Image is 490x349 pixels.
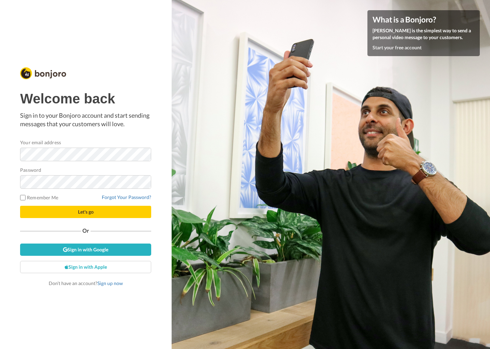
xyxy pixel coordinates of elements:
a: Sign in with Apple [20,261,151,273]
a: Start your free account [373,45,422,50]
a: Sign in with Google [20,244,151,256]
a: Sign up now [97,280,123,286]
button: Let's go [20,206,151,218]
label: Your email address [20,139,61,146]
h1: Welcome back [20,91,151,106]
label: Password [20,166,41,173]
span: Let's go [78,209,94,215]
p: Sign in to your Bonjoro account and start sending messages that your customers will love. [20,111,151,129]
span: Don’t have an account? [49,280,123,286]
a: Forgot Your Password? [102,194,151,200]
label: Remember Me [20,194,58,201]
span: Or [81,228,91,233]
h4: What is a Bonjoro? [373,15,475,24]
p: [PERSON_NAME] is the simplest way to send a personal video message to your customers. [373,27,475,41]
input: Remember Me [20,195,26,200]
